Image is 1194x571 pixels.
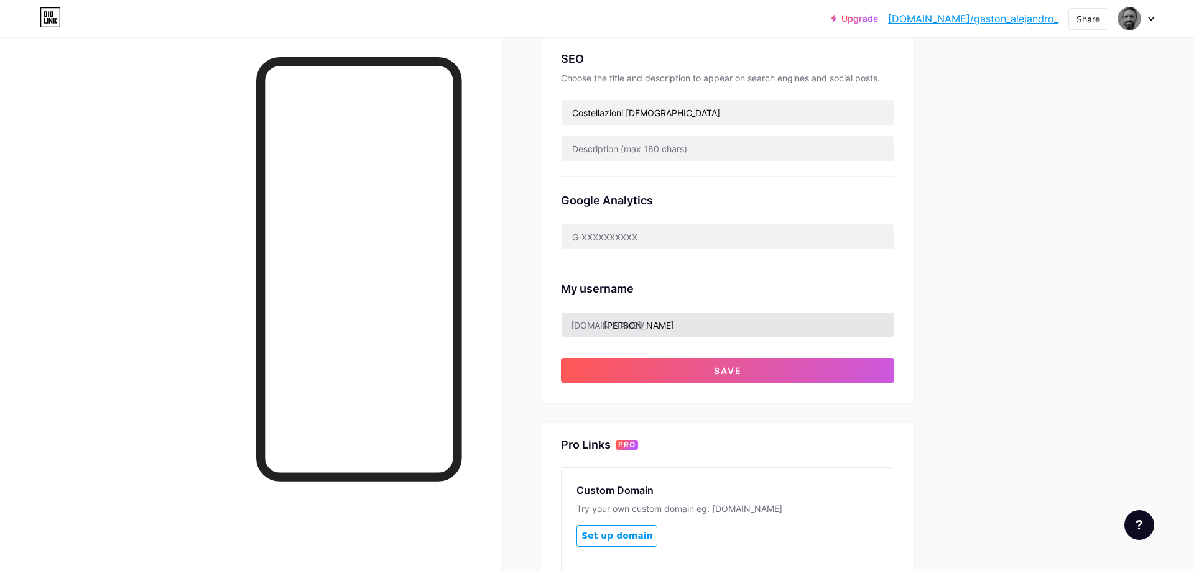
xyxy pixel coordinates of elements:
[562,100,894,125] input: Title
[561,50,894,67] div: SEO
[888,11,1058,26] a: [DOMAIN_NAME]/gaston_alejandro_
[576,483,879,498] div: Custom Domain
[576,525,657,547] button: Set up domain
[1076,12,1100,25] div: Share
[714,365,742,376] span: Save
[576,503,879,515] div: Try your own custom domain eg: [DOMAIN_NAME]
[571,319,644,332] div: [DOMAIN_NAME]/
[1118,7,1141,30] img: gaston pisoni
[561,437,611,452] div: Pro Links
[831,14,878,24] a: Upgrade
[581,531,652,541] span: Set up domain
[562,224,894,249] input: G-XXXXXXXXXX
[562,136,894,161] input: Description (max 160 chars)
[561,280,894,297] div: My username
[562,313,894,337] input: username
[561,192,894,209] div: Google Analytics
[561,72,894,85] div: Choose the title and description to appear on search engines and social posts.
[561,358,894,383] button: Save
[618,440,636,450] span: PRO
